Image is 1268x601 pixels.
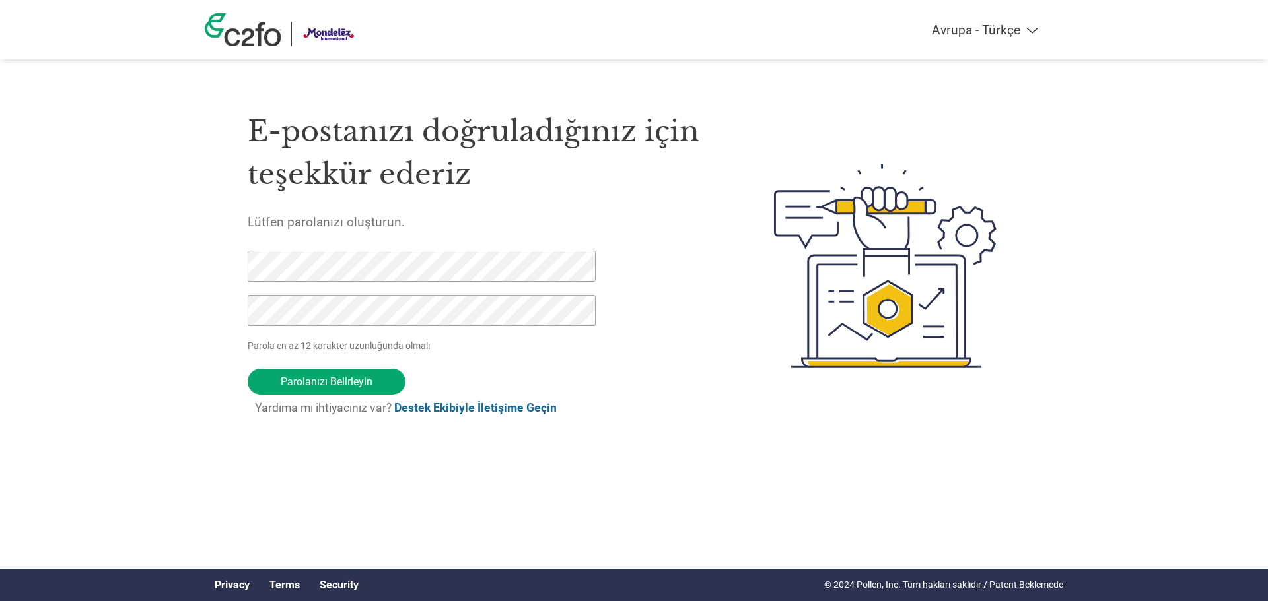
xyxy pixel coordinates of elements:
img: create-password [750,91,1021,441]
p: Parola en az 12 karakter uzunluğunda olmalı [248,339,600,353]
a: Destek Ekibiyle İletişime Geçin [394,401,557,414]
h5: Lütfen parolanızı oluşturun. [248,214,711,230]
span: Yardıma mı ihtiyacınız var? [255,401,557,414]
img: c2fo logo [205,13,281,46]
p: © 2024 Pollen, Inc. Tüm hakları saklıdır / Patent Beklemede [824,578,1063,592]
h1: E-postanızı doğruladığınız için teşekkür ederiz [248,110,711,195]
a: Terms [269,579,300,591]
a: Security [320,579,359,591]
img: Mondelez [302,22,358,46]
a: Privacy [215,579,250,591]
input: Parolanızı Belirleyin [248,369,405,395]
